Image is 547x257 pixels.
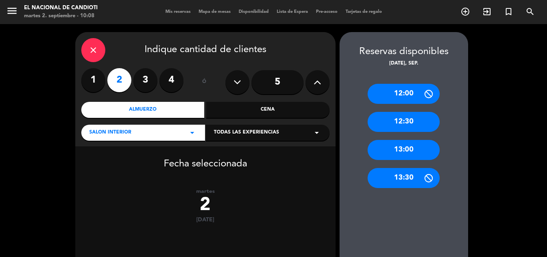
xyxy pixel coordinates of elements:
[81,102,205,118] div: Almuerzo
[88,45,98,55] i: close
[206,102,330,118] div: Cena
[235,10,273,14] span: Disponibilidad
[107,68,131,92] label: 2
[24,12,98,20] div: martes 2. septiembre - 10:08
[81,68,105,92] label: 1
[75,188,336,195] div: martes
[461,7,470,16] i: add_circle_outline
[214,129,279,137] span: Todas las experiencias
[187,128,197,138] i: arrow_drop_down
[273,10,312,14] span: Lista de Espera
[368,168,440,188] div: 13:30
[312,10,342,14] span: Pre-acceso
[75,217,336,223] div: [DATE]
[312,128,322,138] i: arrow_drop_down
[340,60,468,68] div: [DATE], sep.
[89,129,131,137] span: SALON INTERIOR
[159,68,183,92] label: 4
[368,84,440,104] div: 12:00
[342,10,386,14] span: Tarjetas de regalo
[24,4,98,12] div: El Nacional de Candioti
[75,195,336,217] div: 2
[340,44,468,60] div: Reservas disponibles
[161,10,195,14] span: Mis reservas
[368,140,440,160] div: 13:00
[81,38,330,62] div: Indique cantidad de clientes
[504,7,513,16] i: turned_in_not
[133,68,157,92] label: 3
[195,10,235,14] span: Mapa de mesas
[6,5,18,17] i: menu
[525,7,535,16] i: search
[368,112,440,132] div: 12:30
[191,68,217,96] div: ó
[6,5,18,20] button: menu
[75,146,336,172] div: Fecha seleccionada
[482,7,492,16] i: exit_to_app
